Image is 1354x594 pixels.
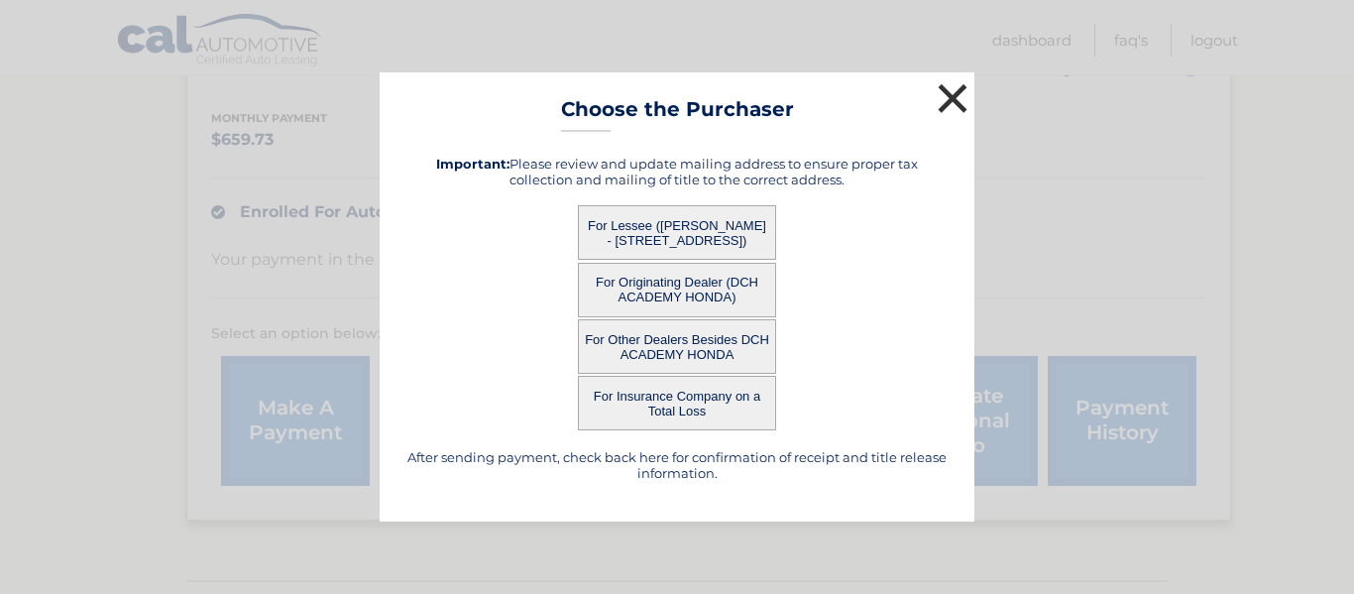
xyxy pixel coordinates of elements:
[578,319,776,374] button: For Other Dealers Besides DCH ACADEMY HONDA
[933,78,972,118] button: ×
[436,156,509,172] strong: Important:
[578,376,776,430] button: For Insurance Company on a Total Loss
[404,156,950,187] h5: Please review and update mailing address to ensure proper tax collection and mailing of title to ...
[578,263,776,317] button: For Originating Dealer (DCH ACADEMY HONDA)
[578,205,776,260] button: For Lessee ([PERSON_NAME] - [STREET_ADDRESS])
[404,449,950,481] h5: After sending payment, check back here for confirmation of receipt and title release information.
[561,97,794,132] h3: Choose the Purchaser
